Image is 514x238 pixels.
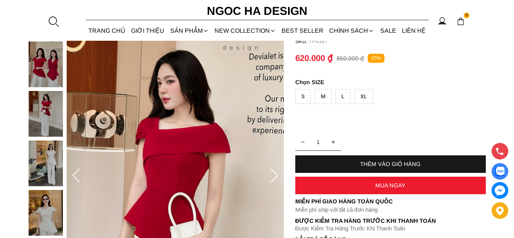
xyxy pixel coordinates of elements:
img: Rosa Top_ Áo Peplum Vai Lệch Xếp Ly Màu Đỏ A1064_mini_2 [29,42,63,87]
a: GIỚI THIỆU [128,21,167,41]
div: M [315,89,331,104]
p: 620.000 ₫ [295,53,333,63]
p: SIZE [295,79,486,85]
a: NEW COLLECTION [211,21,279,41]
img: Rosa Top_ Áo Peplum Vai Lệch Xếp Ly Màu Đỏ A1064_mini_5 [29,190,63,236]
a: SALE [377,21,399,41]
p: TP4387 [309,38,486,44]
img: Rosa Top_ Áo Peplum Vai Lệch Xếp Ly Màu Đỏ A1064_mini_4 [29,141,63,186]
div: XL [354,89,373,104]
img: Display image [495,167,504,176]
p: Được Kiểm Tra Hàng Trước Khi Thanh Toán [295,217,486,224]
a: BEST SELLER [279,21,327,41]
a: TRANG CHỦ [86,21,128,41]
div: THÊM VÀO GIỎ HÀNG [295,161,486,167]
img: Rosa Top_ Áo Peplum Vai Lệch Xếp Ly Màu Đỏ A1064_mini_3 [29,91,63,137]
div: S [295,89,311,104]
a: LIÊN HỆ [399,21,428,41]
div: SẢN PHẨM [167,21,211,41]
input: Quantity input [295,134,341,150]
div: MUA NGAY [295,182,486,188]
span: 0 [464,13,470,19]
h6: SKU: [295,38,309,44]
font: Miễn phí giao hàng toàn quốc [295,198,393,204]
a: Ngoc Ha Design [200,2,314,20]
a: messenger [492,182,508,199]
div: Chính sách [327,21,377,41]
p: Được Kiểm Tra Hàng Trước Khi Thanh Toán [295,225,486,232]
div: L [335,89,351,104]
img: img-CART-ICON-ksit0nf1 [456,17,465,26]
a: Display image [492,163,508,180]
font: Miễn phí ship với tất cả đơn hàng [295,206,378,213]
p: 27% [368,54,384,63]
p: 850.000 ₫ [336,55,364,62]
